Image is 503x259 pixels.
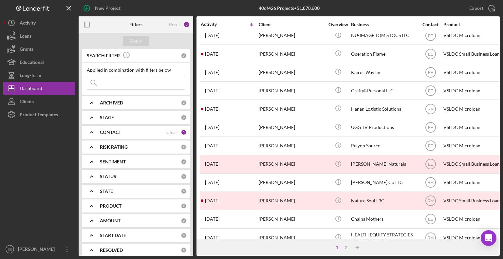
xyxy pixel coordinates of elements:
[3,29,75,43] button: Loans
[259,45,324,63] div: [PERSON_NAME]
[351,100,417,118] div: Hanan Logistic Solutions
[259,229,324,246] div: [PERSON_NAME]
[259,64,324,81] div: [PERSON_NAME]
[20,95,34,110] div: Clients
[181,188,187,194] div: 0
[427,107,434,111] text: RM
[181,144,187,150] div: 0
[181,218,187,224] div: 0
[20,16,36,31] div: Activity
[87,67,185,73] div: Applied in combination with filters below
[130,36,142,46] div: Apply
[20,29,31,44] div: Loans
[100,100,123,105] b: ARCHIVED
[3,69,75,82] button: Long-Term
[332,245,342,250] div: 1
[16,243,59,257] div: [PERSON_NAME]
[8,248,12,251] text: EE
[100,218,121,223] b: AMOUNT
[259,82,324,99] div: [PERSON_NAME]
[205,88,219,93] time: 2025-07-21 07:47
[181,53,187,59] div: 0
[20,56,44,70] div: Educational
[463,2,500,15] button: Export
[469,2,483,15] div: Export
[181,247,187,253] div: 0
[181,232,187,238] div: 0
[481,230,496,246] div: Open Intercom Messenger
[181,174,187,179] div: 0
[20,108,58,123] div: Product Templates
[259,22,324,27] div: Client
[205,51,219,57] time: 2025-07-26 04:29
[427,199,434,203] text: RM
[79,2,127,15] button: New Project
[181,115,187,120] div: 0
[326,22,350,27] div: Overview
[427,235,434,240] text: RM
[20,69,41,83] div: Long-Term
[351,45,417,63] div: Operation Flame
[351,119,417,136] div: UGG TV Productions
[201,22,230,27] div: Activity
[100,248,123,253] b: RESOLVED
[205,106,219,112] time: 2025-07-15 18:37
[181,129,187,135] div: 3
[100,115,114,120] b: STAGE
[259,100,324,118] div: [PERSON_NAME]
[3,95,75,108] button: Clients
[428,144,433,148] text: EE
[3,56,75,69] button: Educational
[3,82,75,95] button: Dashboard
[259,174,324,191] div: [PERSON_NAME]
[3,108,75,121] button: Product Templates
[351,22,417,27] div: Business
[3,43,75,56] button: Grants
[418,22,443,27] div: Contact
[205,235,219,240] time: 2025-06-16 19:27
[181,159,187,165] div: 0
[205,33,219,38] time: 2025-07-28 02:24
[169,22,180,27] div: Reset
[259,192,324,210] div: [PERSON_NAME]
[427,180,434,185] text: RM
[428,217,433,222] text: EE
[100,233,126,238] b: START DATE
[3,16,75,29] button: Activity
[100,130,121,135] b: CONTACT
[166,130,177,135] div: Clear
[351,211,417,228] div: Chains Mothers
[259,6,320,11] div: 40 of 426 Projects • $1,878,600
[205,216,219,222] time: 2025-06-27 19:37
[351,229,417,246] div: HEALTH EQUITY STRATEGIES AND SOLUTIONS
[181,100,187,106] div: 0
[351,156,417,173] div: [PERSON_NAME] Naturals
[351,192,417,210] div: Nature Soul L3C
[428,33,433,38] text: EE
[205,143,219,148] time: 2025-07-07 20:31
[100,144,128,150] b: RISK RATING
[428,70,433,75] text: EE
[351,137,417,155] div: Relyon Source
[100,159,126,164] b: SENTIMENT
[100,174,116,179] b: STATUS
[183,21,190,28] div: 3
[428,88,433,93] text: EE
[123,36,149,46] button: Apply
[20,82,42,97] div: Dashboard
[351,27,417,44] div: NU-IMAGE TOM'S LOCS LLC
[351,82,417,99] div: Crafty&Personal LLC
[351,174,417,191] div: [PERSON_NAME] Co LLC
[181,203,187,209] div: 0
[259,211,324,228] div: [PERSON_NAME]
[259,156,324,173] div: [PERSON_NAME]
[259,27,324,44] div: [PERSON_NAME]
[259,137,324,155] div: [PERSON_NAME]
[100,189,113,194] b: STATE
